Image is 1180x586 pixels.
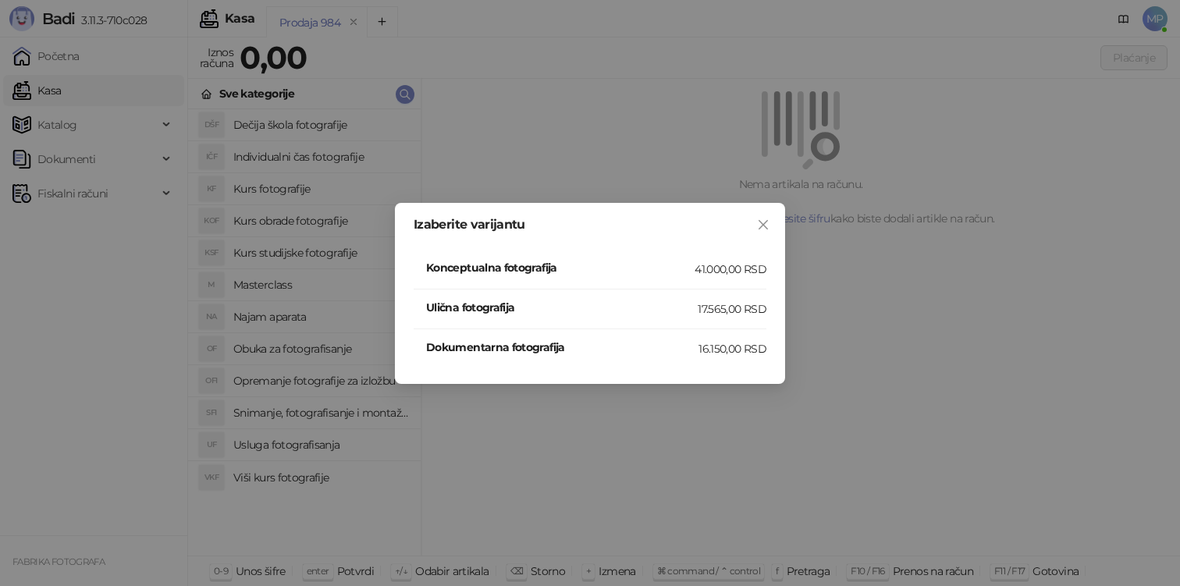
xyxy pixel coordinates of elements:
h4: Ulična fotografija [426,299,698,316]
div: 17.565,00 RSD [698,300,766,318]
div: Izaberite varijantu [414,218,766,231]
span: close [757,218,769,231]
h4: Konceptualna fotografija [426,259,695,276]
span: Zatvori [751,218,776,231]
h4: Dokumentarna fotografija [426,339,698,356]
div: 16.150,00 RSD [698,340,766,357]
button: Close [751,212,776,237]
div: 41.000,00 RSD [695,261,766,278]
